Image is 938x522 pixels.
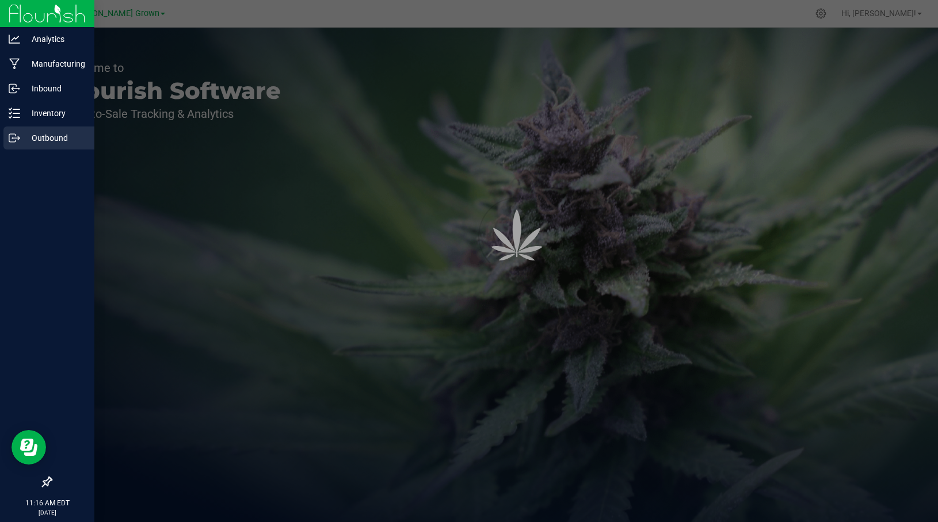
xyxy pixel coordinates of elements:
[5,498,89,508] p: 11:16 AM EDT
[9,33,20,45] inline-svg: Analytics
[20,82,89,95] p: Inbound
[9,132,20,144] inline-svg: Outbound
[12,430,46,465] iframe: Resource center
[20,57,89,71] p: Manufacturing
[20,106,89,120] p: Inventory
[9,83,20,94] inline-svg: Inbound
[5,508,89,517] p: [DATE]
[9,108,20,119] inline-svg: Inventory
[20,131,89,145] p: Outbound
[20,32,89,46] p: Analytics
[9,58,20,70] inline-svg: Manufacturing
